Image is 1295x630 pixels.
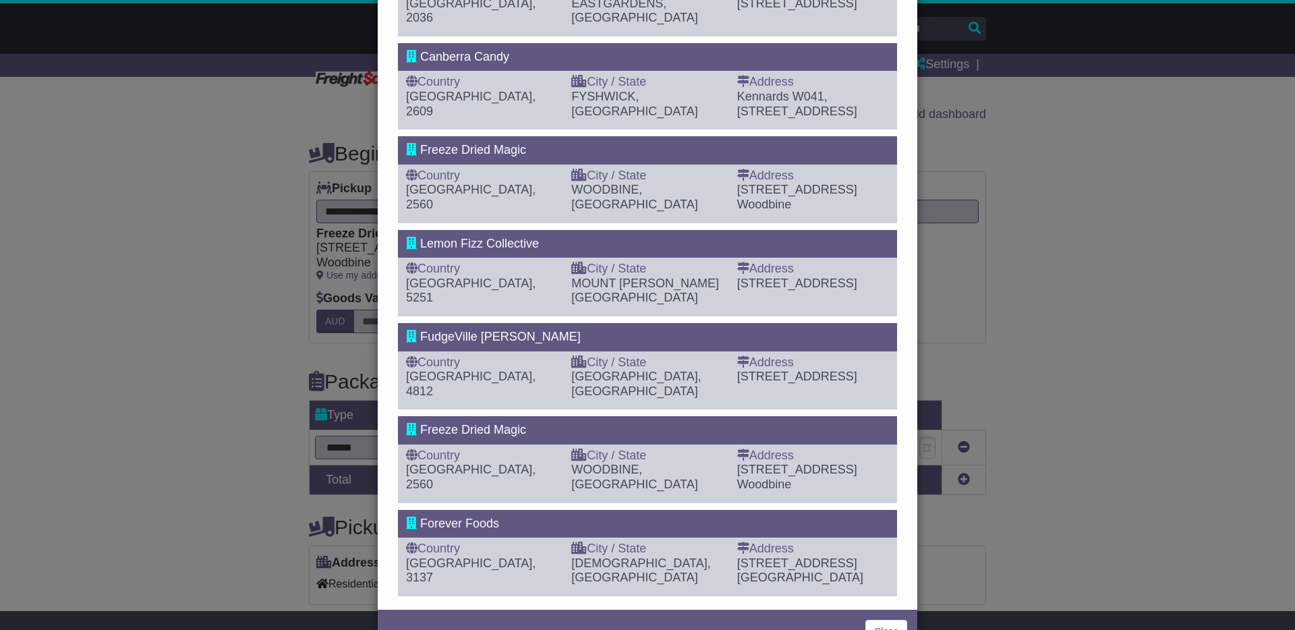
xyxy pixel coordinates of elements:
span: [GEOGRAPHIC_DATA] [737,571,863,584]
span: [GEOGRAPHIC_DATA], 5251 [406,277,536,305]
div: Keywords by Traffic [151,80,223,88]
img: logo_orange.svg [22,22,32,32]
div: Domain Overview [54,80,121,88]
img: tab_domain_overview_orange.svg [39,78,50,89]
div: Address [737,75,889,90]
div: Country [406,262,558,277]
span: FYSHWICK, [GEOGRAPHIC_DATA] [571,90,697,118]
span: Freeze Dried Magic [420,423,526,436]
div: Country [406,355,558,370]
span: WOODBINE, [GEOGRAPHIC_DATA] [571,183,697,211]
span: WOODBINE, [GEOGRAPHIC_DATA] [571,463,697,491]
div: City / State [571,355,723,370]
span: Freeze Dried Magic [420,143,526,156]
div: City / State [571,542,723,556]
span: Woodbine [737,198,792,211]
span: [STREET_ADDRESS] [737,277,857,290]
span: [STREET_ADDRESS] [737,556,857,570]
img: tab_keywords_by_traffic_grey.svg [136,78,147,89]
span: MOUNT [PERSON_NAME][GEOGRAPHIC_DATA] [571,277,719,305]
span: [STREET_ADDRESS] [737,370,857,383]
div: Address [737,449,889,463]
div: City / State [571,262,723,277]
div: City / State [571,169,723,183]
span: [DEMOGRAPHIC_DATA], [GEOGRAPHIC_DATA] [571,556,710,585]
div: Address [737,262,889,277]
span: [GEOGRAPHIC_DATA], 2609 [406,90,536,118]
span: [GEOGRAPHIC_DATA], 4812 [406,370,536,398]
span: Lemon Fizz Collective [420,237,539,250]
span: [STREET_ADDRESS] [737,183,857,196]
div: Country [406,75,558,90]
div: Address [737,355,889,370]
img: website_grey.svg [22,35,32,46]
div: City / State [571,75,723,90]
div: v 4.0.25 [38,22,66,32]
span: [STREET_ADDRESS] [737,463,857,476]
span: [GEOGRAPHIC_DATA], 2560 [406,463,536,491]
div: Address [737,542,889,556]
span: [GEOGRAPHIC_DATA], 2560 [406,183,536,211]
div: Domain: [DOMAIN_NAME] [35,35,148,46]
span: Woodbine [737,478,792,491]
span: Forever Foods [420,517,499,530]
span: Canberra Candy [420,50,509,63]
div: Country [406,449,558,463]
div: Address [737,169,889,183]
span: Kennards W041, [737,90,828,103]
span: [GEOGRAPHIC_DATA], 3137 [406,556,536,585]
div: Country [406,542,558,556]
span: FudgeVille [PERSON_NAME] [420,330,581,343]
div: Country [406,169,558,183]
span: [GEOGRAPHIC_DATA], [GEOGRAPHIC_DATA] [571,370,701,398]
span: [STREET_ADDRESS] [737,105,857,118]
div: City / State [571,449,723,463]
